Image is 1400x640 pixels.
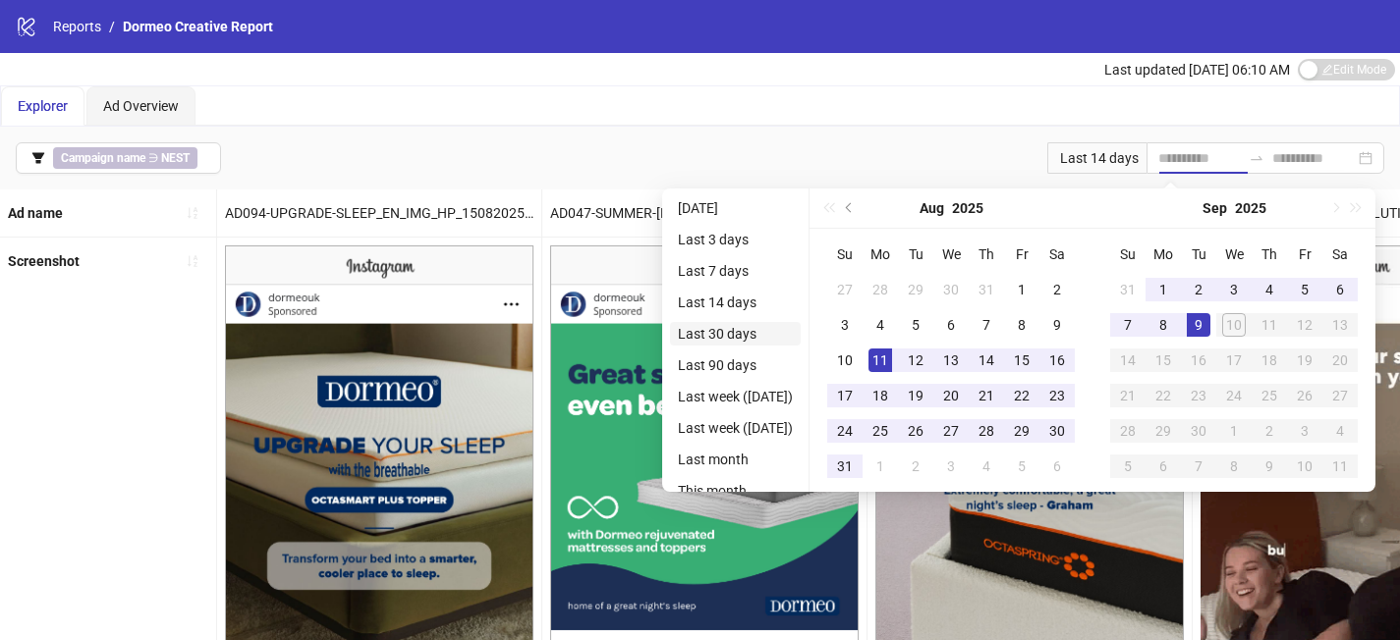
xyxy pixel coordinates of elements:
td: 2025-09-05 [1004,449,1039,484]
td: 2025-09-28 [1110,413,1146,449]
td: 2025-08-20 [933,378,969,413]
div: 29 [904,278,927,301]
th: Mo [863,237,898,272]
td: 2025-08-03 [827,307,863,343]
td: 2025-08-19 [898,378,933,413]
span: to [1249,150,1264,166]
div: 24 [1222,384,1246,407]
div: 27 [833,278,857,301]
div: 25 [868,419,892,443]
td: 2025-07-31 [969,272,1004,307]
td: 2025-09-01 [863,449,898,484]
td: 2025-09-03 [1216,272,1252,307]
td: 2025-08-23 [1039,378,1075,413]
div: 27 [1328,384,1352,407]
td: 2025-08-15 [1004,343,1039,378]
td: 2025-09-04 [969,449,1004,484]
span: Last updated [DATE] 06:10 AM [1104,62,1290,78]
td: 2025-09-01 [1146,272,1181,307]
td: 2025-09-11 [1252,307,1287,343]
div: 3 [1222,278,1246,301]
td: 2025-08-17 [827,378,863,413]
th: Th [1252,237,1287,272]
td: 2025-08-05 [898,307,933,343]
div: 1 [1222,419,1246,443]
div: 25 [1258,384,1281,407]
b: Ad name [8,205,63,221]
td: 2025-09-18 [1252,343,1287,378]
a: Reports [49,16,105,37]
div: 31 [833,454,857,478]
div: 29 [1010,419,1034,443]
div: 15 [1151,348,1175,372]
li: / [109,16,115,37]
div: AD094-UPGRADE-SLEEP_EN_IMG_HP_15082025_ALLG_CC_SC1_None_ [217,189,541,237]
td: 2025-09-10 [1216,307,1252,343]
div: 7 [975,313,998,337]
th: Th [969,237,1004,272]
td: 2025-08-07 [969,307,1004,343]
th: We [933,237,969,272]
div: 8 [1010,313,1034,337]
div: 12 [1293,313,1316,337]
div: 1 [868,454,892,478]
div: 22 [1151,384,1175,407]
td: 2025-09-26 [1287,378,1322,413]
th: Sa [1322,237,1358,272]
td: 2025-09-05 [1287,272,1322,307]
th: We [1216,237,1252,272]
td: 2025-09-12 [1287,307,1322,343]
td: 2025-10-05 [1110,449,1146,484]
div: 2 [1045,278,1069,301]
td: 2025-09-13 [1322,307,1358,343]
button: Campaign name ∋ NEST [16,142,221,174]
td: 2025-08-14 [969,343,1004,378]
td: 2025-10-01 [1216,413,1252,449]
th: Mo [1146,237,1181,272]
b: NEST [161,151,190,165]
div: 16 [1045,348,1069,372]
div: 10 [1293,454,1316,478]
th: Fr [1004,237,1039,272]
div: 2 [1187,278,1210,301]
td: 2025-08-12 [898,343,933,378]
td: 2025-08-31 [1110,272,1146,307]
li: Last week ([DATE]) [670,416,801,440]
td: 2025-08-28 [969,413,1004,449]
div: AD047-SUMMER-[PERSON_NAME]-STATIC-IMG_EN_IMG_HP_09072025_ALLG_NSE_SC1_None_CONVERSION [542,189,867,237]
div: 17 [1222,348,1246,372]
div: 22 [1010,384,1034,407]
td: 2025-08-24 [827,413,863,449]
button: Choose a month [920,188,944,228]
span: swap-right [1249,150,1264,166]
td: 2025-08-27 [933,413,969,449]
td: 2025-08-26 [898,413,933,449]
td: 2025-08-02 [1039,272,1075,307]
div: 5 [1293,278,1316,301]
div: 24 [833,419,857,443]
button: Choose a year [1235,188,1266,228]
td: 2025-09-22 [1146,378,1181,413]
li: Last 90 days [670,353,801,377]
span: Dormeo Creative Report [123,19,273,34]
div: 28 [1116,419,1140,443]
td: 2025-09-03 [933,449,969,484]
th: Tu [898,237,933,272]
div: 5 [904,313,927,337]
th: Tu [1181,237,1216,272]
div: 9 [1187,313,1210,337]
td: 2025-07-29 [898,272,933,307]
div: 2 [904,454,927,478]
div: 31 [1116,278,1140,301]
td: 2025-10-07 [1181,449,1216,484]
td: 2025-09-27 [1322,378,1358,413]
td: 2025-08-29 [1004,413,1039,449]
div: 10 [833,348,857,372]
td: 2025-09-04 [1252,272,1287,307]
td: 2025-08-09 [1039,307,1075,343]
div: 19 [1293,348,1316,372]
div: 4 [1258,278,1281,301]
span: Explorer [18,98,68,114]
div: 5 [1116,454,1140,478]
td: 2025-09-17 [1216,343,1252,378]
